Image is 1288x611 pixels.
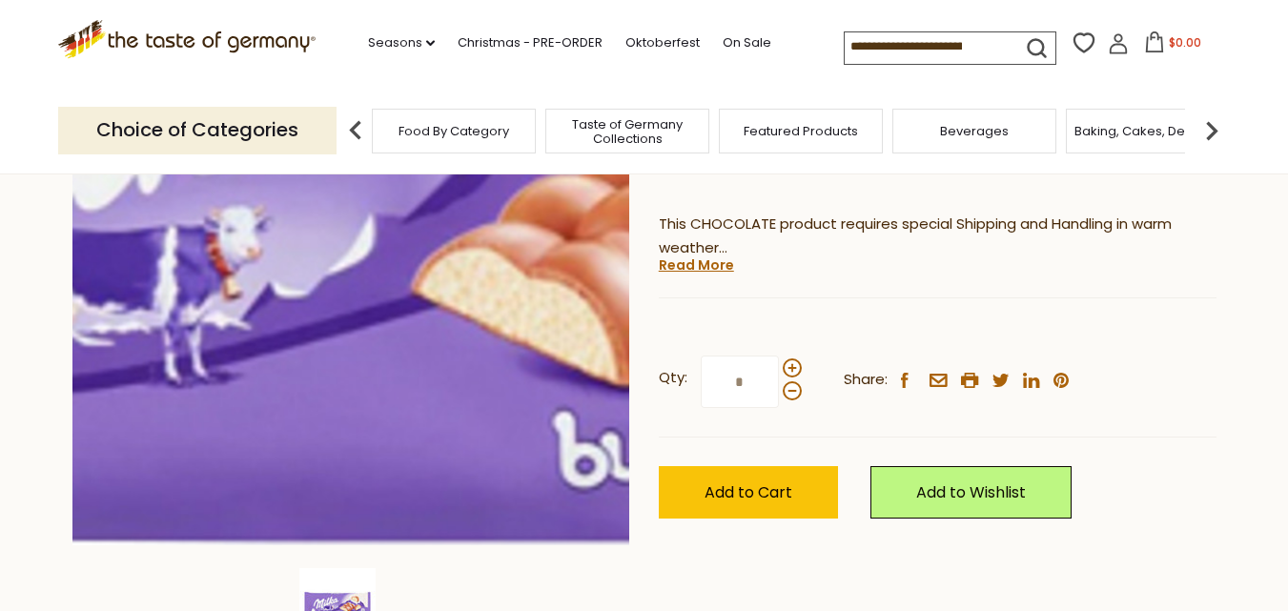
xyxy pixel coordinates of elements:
a: Baking, Cakes, Desserts [1074,124,1222,138]
a: Seasons [368,32,435,53]
p: This CHOCOLATE product requires special Shipping and Handling in warm weather [659,213,1216,260]
a: Christmas - PRE-ORDER [458,32,603,53]
p: Choice of Categories [58,107,337,153]
strong: Qty: [659,366,687,390]
span: ( ) [734,158,817,176]
a: On Sale [723,32,771,53]
span: Add to Cart [705,481,792,503]
img: previous arrow [337,112,375,150]
img: next arrow [1193,112,1231,150]
a: Featured Products [744,124,858,138]
a: Oktoberfest [625,32,700,53]
a: Read More [659,255,734,275]
a: Add to Wishlist [870,466,1072,519]
input: Qty: [701,356,779,408]
a: Taste of Germany Collections [551,117,704,146]
button: Add to Cart [659,466,838,519]
a: Beverages [940,124,1009,138]
a: 0 Reviews [740,158,811,178]
button: $0.00 [1133,31,1214,60]
a: Food By Category [399,124,509,138]
span: $0.00 [1169,34,1201,51]
span: Share: [844,368,888,392]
